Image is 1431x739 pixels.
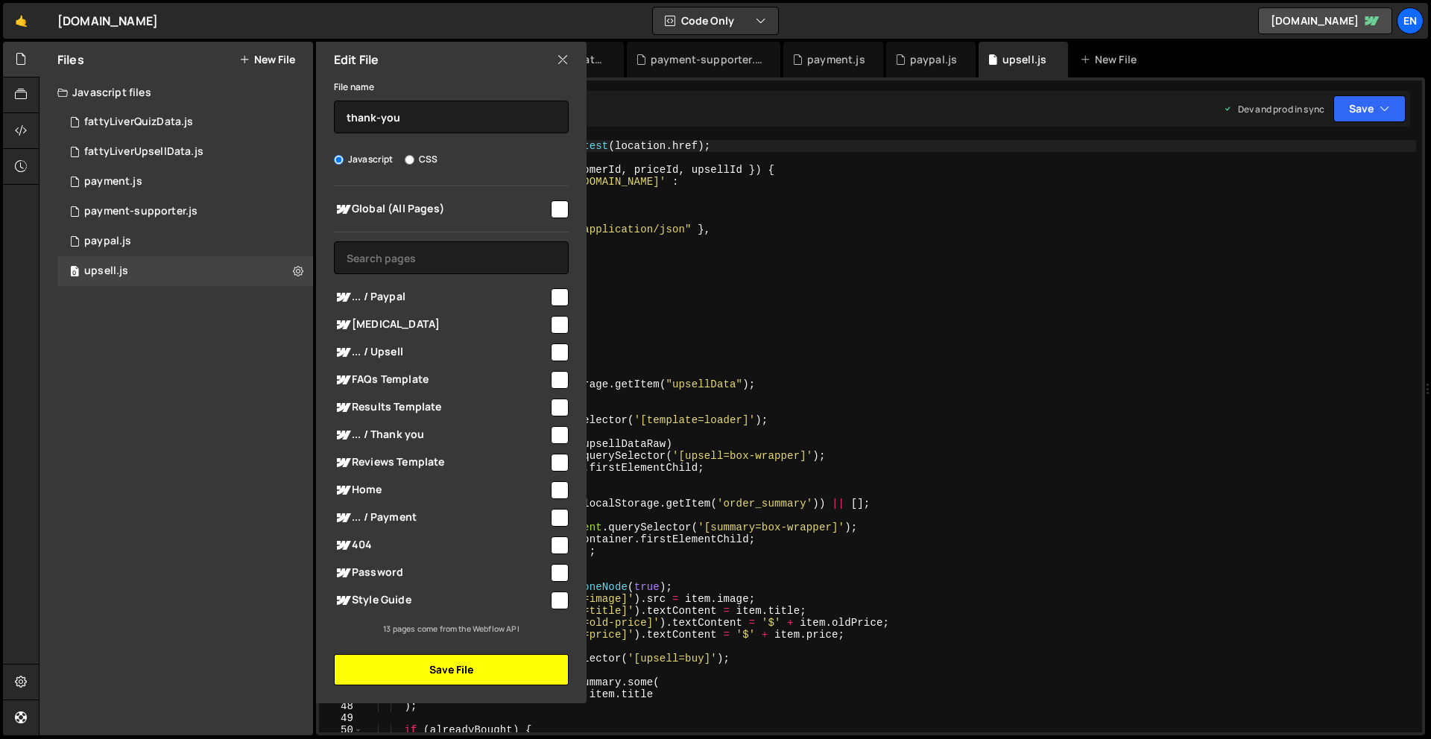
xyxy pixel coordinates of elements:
[239,54,295,66] button: New File
[651,52,762,67] div: payment-supporter.js
[334,509,549,527] span: ... / Payment
[334,399,549,416] span: Results Template
[319,700,363,712] div: 48
[334,481,549,499] span: Home
[57,107,318,137] div: 16956/46566.js
[653,7,778,34] button: Code Only
[334,288,549,306] span: ... / Paypal
[1080,52,1143,67] div: New File
[1258,7,1392,34] a: [DOMAIN_NAME]
[84,175,142,188] div: payment.js
[405,155,414,165] input: CSS
[84,205,198,218] div: payment-supporter.js
[334,80,374,95] label: File name
[3,3,40,39] a: 🤙
[57,167,318,197] div: 16956/46551.js
[319,724,363,736] div: 50
[57,226,318,256] div: 16956/46550.js
[334,101,569,133] input: Name
[57,51,84,68] h2: Files
[405,152,437,167] label: CSS
[84,264,128,278] div: upsell.js
[84,145,203,159] div: fattyLiverUpsellData.js
[57,137,318,167] div: 16956/46565.js
[334,371,549,389] span: FAQs Template
[910,52,957,67] div: paypal.js
[40,77,313,107] div: Javascript files
[1002,52,1046,67] div: upsell.js
[334,454,549,472] span: Reviews Template
[334,152,394,167] label: Javascript
[334,536,549,554] span: 404
[334,200,549,218] span: Global (All Pages)
[807,52,865,67] div: payment.js
[84,235,131,248] div: paypal.js
[1333,95,1406,122] button: Save
[57,12,158,30] div: [DOMAIN_NAME]
[334,591,549,609] span: Style Guide
[1397,7,1424,34] a: En
[84,115,193,129] div: fattyLiverQuizData.js
[57,256,318,286] div: 16956/46524.js
[334,51,379,68] h2: Edit File
[319,712,363,724] div: 49
[334,155,344,165] input: Javascript
[1223,103,1324,115] div: Dev and prod in sync
[334,426,549,444] span: ... / Thank you
[334,343,549,361] span: ... / Upsell
[334,241,569,274] input: Search pages
[70,267,79,279] span: 0
[57,197,318,226] div: 16956/46552.js
[383,624,519,634] small: 13 pages come from the Webflow API
[334,564,549,582] span: Password
[334,654,569,685] button: Save File
[334,316,549,334] span: [MEDICAL_DATA]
